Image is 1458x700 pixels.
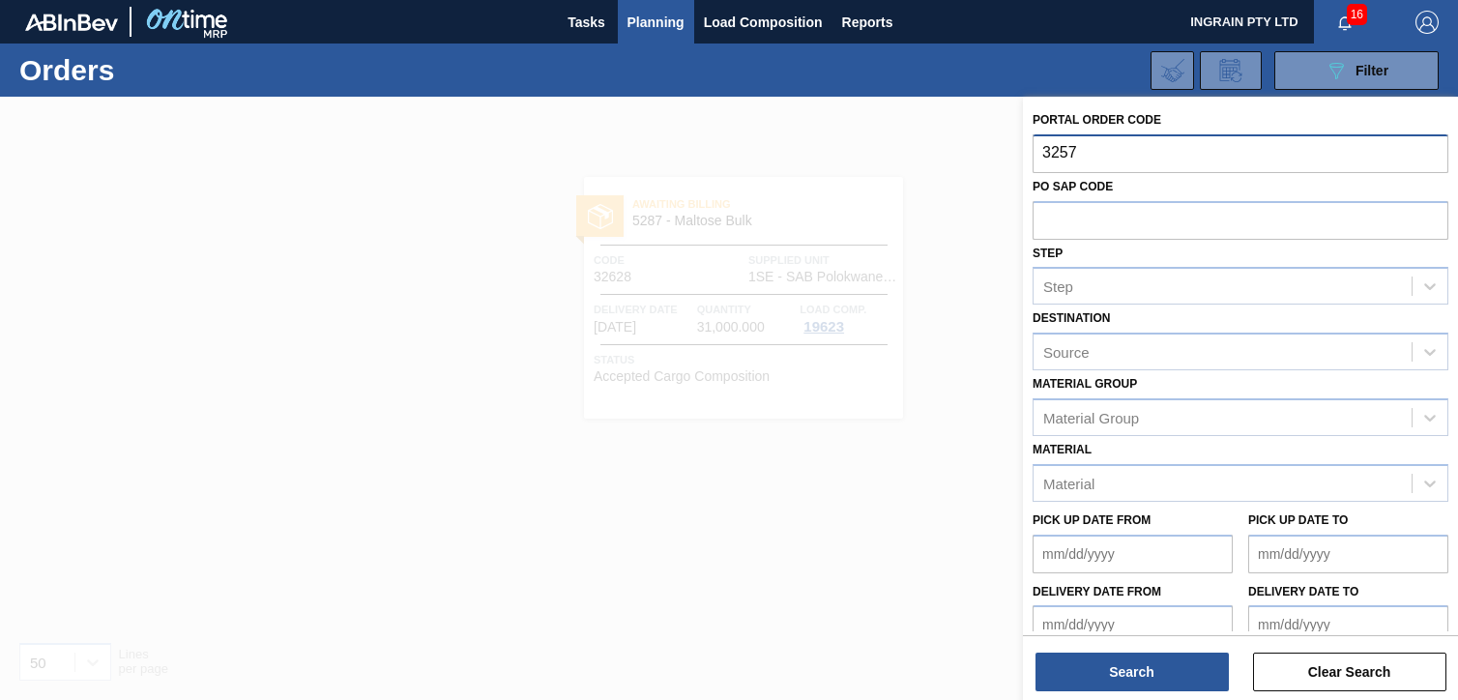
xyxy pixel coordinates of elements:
[1033,113,1161,127] label: Portal Order Code
[1033,377,1137,391] label: Material Group
[1314,9,1376,36] button: Notifications
[627,11,685,34] span: Planning
[1151,51,1194,90] div: Import Order Negotiation
[1043,344,1090,361] div: Source
[1033,605,1233,644] input: mm/dd/yyyy
[1356,63,1388,78] span: Filter
[1248,605,1448,644] input: mm/dd/yyyy
[19,59,296,81] h1: Orders
[1043,475,1094,491] div: Material
[1274,51,1439,90] button: Filter
[1033,180,1113,193] label: PO SAP Code
[1033,247,1063,260] label: Step
[1033,443,1092,456] label: Material
[566,11,608,34] span: Tasks
[25,14,118,31] img: TNhmsLtSVTkK8tSr43FrP2fwEKptu5GPRR3wAAAABJRU5ErkJggg==
[1043,409,1139,425] div: Material Group
[1248,585,1358,598] label: Delivery Date to
[704,11,823,34] span: Load Composition
[1033,535,1233,573] input: mm/dd/yyyy
[1248,535,1448,573] input: mm/dd/yyyy
[1415,11,1439,34] img: Logout
[1200,51,1262,90] div: Order Review Request
[1033,585,1161,598] label: Delivery Date from
[1347,4,1367,25] span: 16
[1033,311,1110,325] label: Destination
[1248,513,1348,527] label: Pick up Date to
[1043,278,1073,295] div: Step
[842,11,893,34] span: Reports
[1033,513,1151,527] label: Pick up Date from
